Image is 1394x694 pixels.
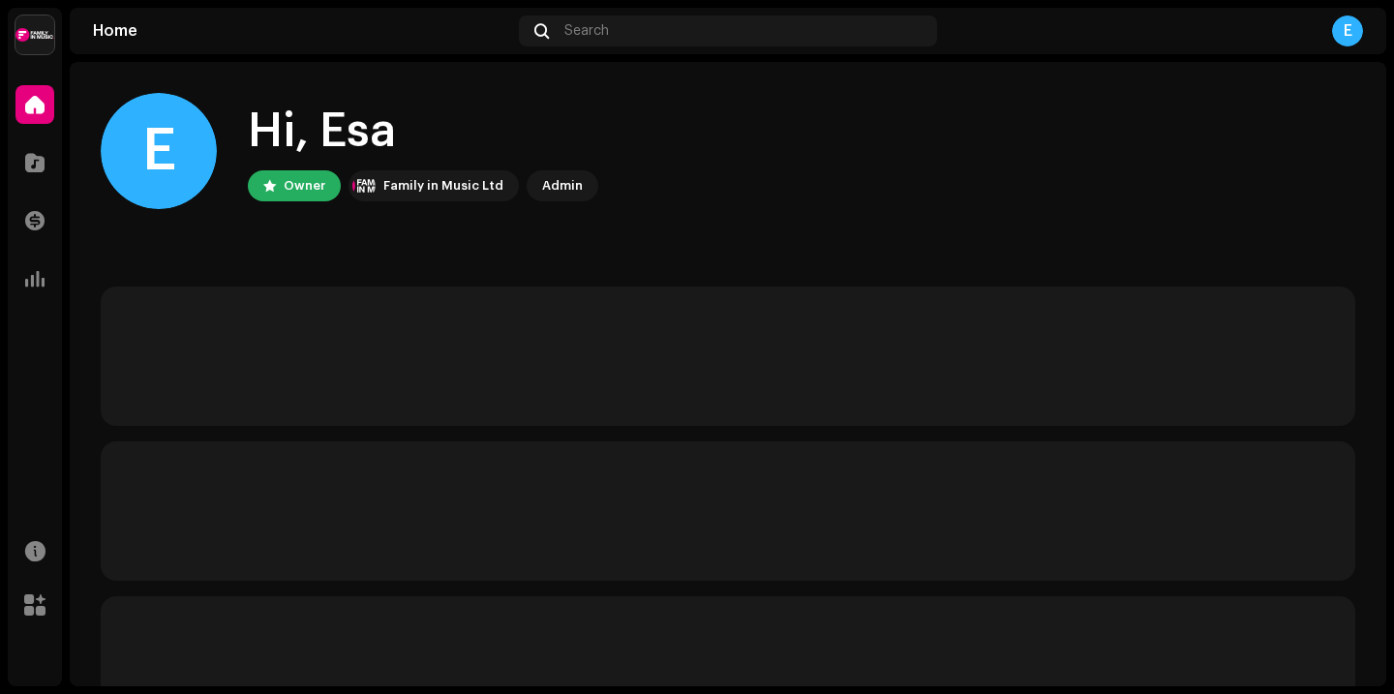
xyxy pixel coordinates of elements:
img: ba434c0e-adff-4f5d-92d2-2f2b5241b264 [15,15,54,54]
div: Admin [542,174,583,197]
div: Owner [284,174,325,197]
div: Family in Music Ltd [383,174,503,197]
div: Hi, Esa [248,101,598,163]
div: Home [93,23,511,39]
span: Search [564,23,609,39]
img: ba434c0e-adff-4f5d-92d2-2f2b5241b264 [352,174,376,197]
div: E [101,93,217,209]
div: E [1332,15,1363,46]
